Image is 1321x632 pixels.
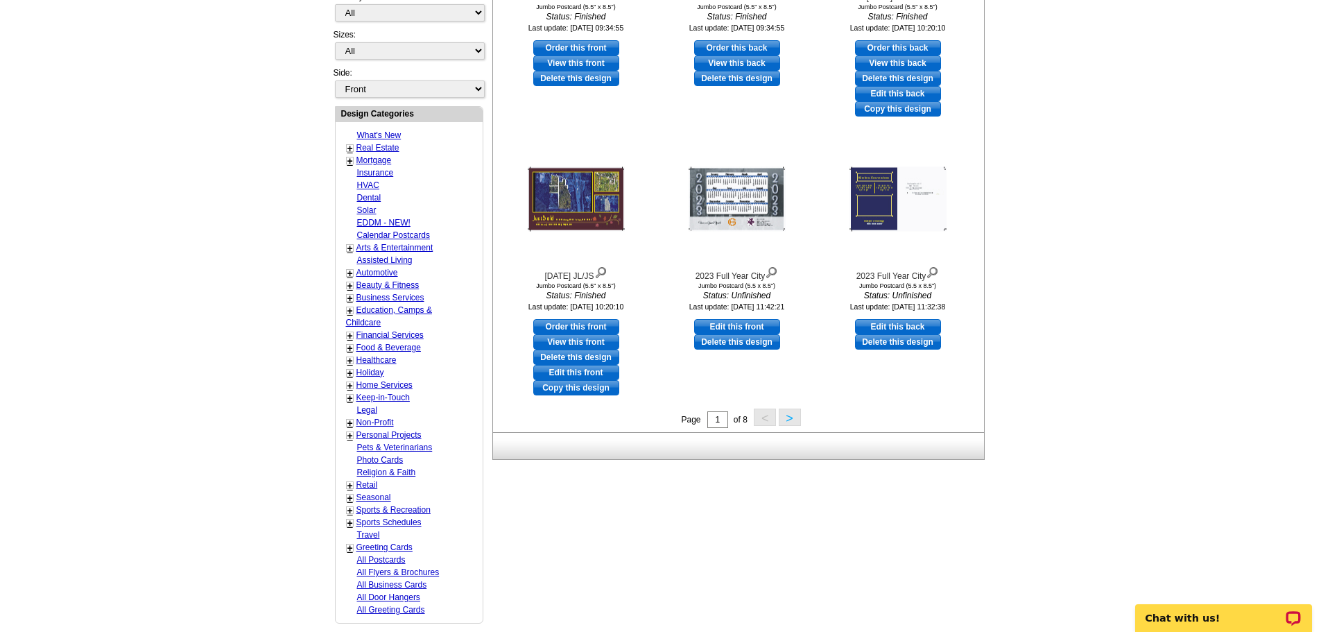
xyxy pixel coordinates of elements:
a: Financial Services [356,330,424,340]
i: Status: Unfinished [661,289,813,302]
a: + [347,330,353,341]
div: Design Categories [336,107,483,120]
small: Last update: [DATE] 11:32:38 [850,302,946,311]
a: Keep-in-Touch [356,393,410,402]
a: Real Estate [356,143,399,153]
a: Delete this design [694,334,780,350]
a: View this back [855,55,941,71]
a: + [347,368,353,379]
a: use this design [694,319,780,334]
a: Food & Beverage [356,343,421,352]
a: Delete this design [694,71,780,86]
a: Delete this design [533,71,619,86]
a: + [347,480,353,491]
a: Seasonal [356,493,391,502]
a: Home Services [356,380,413,390]
a: Calendar Postcards [357,230,430,240]
img: view design details [765,264,778,279]
a: Business Services [356,293,424,302]
div: Jumbo Postcard (5.5" x 8.5") [500,3,653,10]
a: Personal Projects [356,430,422,440]
a: use this design [694,40,780,55]
i: Status: Unfinished [822,289,974,302]
span: of 8 [734,415,748,425]
a: + [347,543,353,554]
a: Arts & Entertainment [356,243,433,253]
a: + [347,305,353,316]
img: 2023 Full Year City [689,167,786,232]
a: Healthcare [356,355,397,365]
a: Delete this design [855,334,941,350]
a: use this design [533,40,619,55]
div: Side: [334,67,483,99]
a: + [347,418,353,429]
div: Sizes: [334,28,483,67]
a: Insurance [357,168,394,178]
a: View this front [533,334,619,350]
a: Legal [357,405,377,415]
a: Retail [356,480,378,490]
a: + [347,293,353,304]
div: Jumbo Postcard (5.5" x 8.5") [661,3,813,10]
button: > [779,409,801,426]
div: Jumbo Postcard (5.5 x 8.5") [661,282,813,289]
i: Status: Finished [822,10,974,23]
a: Non-Profit [356,418,394,427]
a: HVAC [357,180,379,190]
a: + [347,243,353,254]
a: + [347,505,353,516]
a: use this design [533,319,619,334]
a: Religion & Faith [357,468,416,477]
a: Copy this design [855,101,941,117]
a: edit this design [533,365,619,380]
i: Status: Finished [500,10,653,23]
a: Copy this design [533,380,619,395]
a: View this back [694,55,780,71]
a: Holiday [356,368,384,377]
a: + [347,143,353,154]
a: All Greeting Cards [357,605,425,615]
a: Automotive [356,268,398,277]
a: edit this design [855,86,941,101]
i: Status: Finished [500,289,653,302]
a: Greeting Cards [356,543,413,552]
a: + [347,380,353,391]
div: Jumbo Postcard (5.5" x 8.5") [500,282,653,289]
a: Photo Cards [357,455,404,465]
img: view design details [926,264,939,279]
img: view design details [594,264,607,279]
a: Sports & Recreation [356,505,431,515]
div: Jumbo Postcard (5.5" x 8.5") [822,3,974,10]
a: EDDM - NEW! [357,218,411,228]
a: All Postcards [357,555,406,565]
a: All Flyers & Brochures [357,567,440,577]
img: 2023 Full Year City [849,167,947,232]
img: Thanksgiving JL/JS [528,167,625,232]
a: use this design [855,319,941,334]
a: + [347,430,353,441]
button: < [754,409,776,426]
span: Page [681,415,700,425]
a: Assisted Living [357,255,413,265]
a: All Business Cards [357,580,427,590]
a: use this design [855,40,941,55]
a: + [347,155,353,166]
a: Solar [357,205,377,215]
small: Last update: [DATE] 09:34:55 [528,24,624,32]
div: [DATE] JL/JS [500,264,653,282]
small: Last update: [DATE] 11:42:21 [689,302,785,311]
a: Travel [357,530,380,540]
small: Last update: [DATE] 10:20:10 [528,302,624,311]
a: Delete this design [533,350,619,365]
a: + [347,280,353,291]
iframe: LiveChat chat widget [1126,588,1321,632]
a: All Door Hangers [357,592,420,602]
div: Jumbo Postcard (5.5 x 8.5") [822,282,974,289]
div: 2023 Full Year City [822,264,974,282]
div: 2023 Full Year City [661,264,813,282]
a: What's New [357,130,402,140]
a: Education, Camps & Childcare [346,305,432,327]
a: + [347,518,353,529]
